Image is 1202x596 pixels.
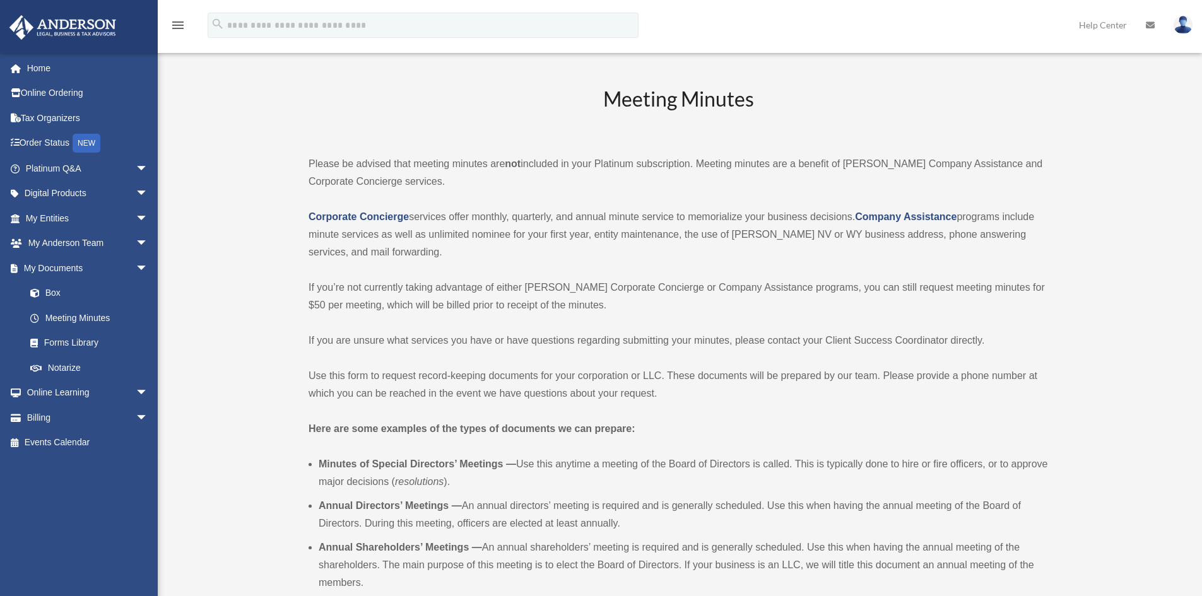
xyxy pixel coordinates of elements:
[309,155,1048,190] p: Please be advised that meeting minutes are included in your Platinum subscription. Meeting minute...
[9,231,167,256] a: My Anderson Teamarrow_drop_down
[9,181,167,206] a: Digital Productsarrow_drop_down
[136,231,161,257] span: arrow_drop_down
[9,430,167,455] a: Events Calendar
[855,211,957,222] a: Company Assistance
[319,539,1048,592] li: An annual shareholders’ meeting is required and is generally scheduled. Use this when having the ...
[136,156,161,182] span: arrow_drop_down
[136,181,161,207] span: arrow_drop_down
[136,255,161,281] span: arrow_drop_down
[9,56,167,81] a: Home
[309,279,1048,314] p: If you’re not currently taking advantage of either [PERSON_NAME] Corporate Concierge or Company A...
[9,206,167,231] a: My Entitiesarrow_drop_down
[505,158,521,169] strong: not
[319,455,1048,491] li: Use this anytime a meeting of the Board of Directors is called. This is typically done to hire or...
[136,405,161,431] span: arrow_drop_down
[9,380,167,406] a: Online Learningarrow_drop_down
[9,131,167,156] a: Order StatusNEW
[211,17,225,31] i: search
[309,423,635,434] strong: Here are some examples of the types of documents we can prepare:
[18,330,167,356] a: Forms Library
[309,208,1048,261] p: services offer monthly, quarterly, and annual minute service to memorialize your business decisio...
[9,156,167,181] a: Platinum Q&Aarrow_drop_down
[309,85,1048,137] h2: Meeting Minutes
[319,542,482,552] b: Annual Shareholders’ Meetings —
[136,206,161,231] span: arrow_drop_down
[319,459,516,469] b: Minutes of Special Directors’ Meetings —
[18,305,161,330] a: Meeting Minutes
[9,81,167,106] a: Online Ordering
[395,476,444,487] em: resolutions
[309,367,1048,402] p: Use this form to request record-keeping documents for your corporation or LLC. These documents wi...
[309,332,1048,349] p: If you are unsure what services you have or have questions regarding submitting your minutes, ple...
[319,500,462,511] b: Annual Directors’ Meetings —
[136,380,161,406] span: arrow_drop_down
[18,281,167,306] a: Box
[9,405,167,430] a: Billingarrow_drop_down
[6,15,120,40] img: Anderson Advisors Platinum Portal
[9,105,167,131] a: Tax Organizers
[1174,16,1193,34] img: User Pic
[73,134,100,153] div: NEW
[309,211,409,222] a: Corporate Concierge
[18,355,167,380] a: Notarize
[170,22,186,33] a: menu
[9,255,167,281] a: My Documentsarrow_drop_down
[319,497,1048,532] li: An annual directors’ meeting is required and is generally scheduled. Use this when having the ann...
[170,18,186,33] i: menu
